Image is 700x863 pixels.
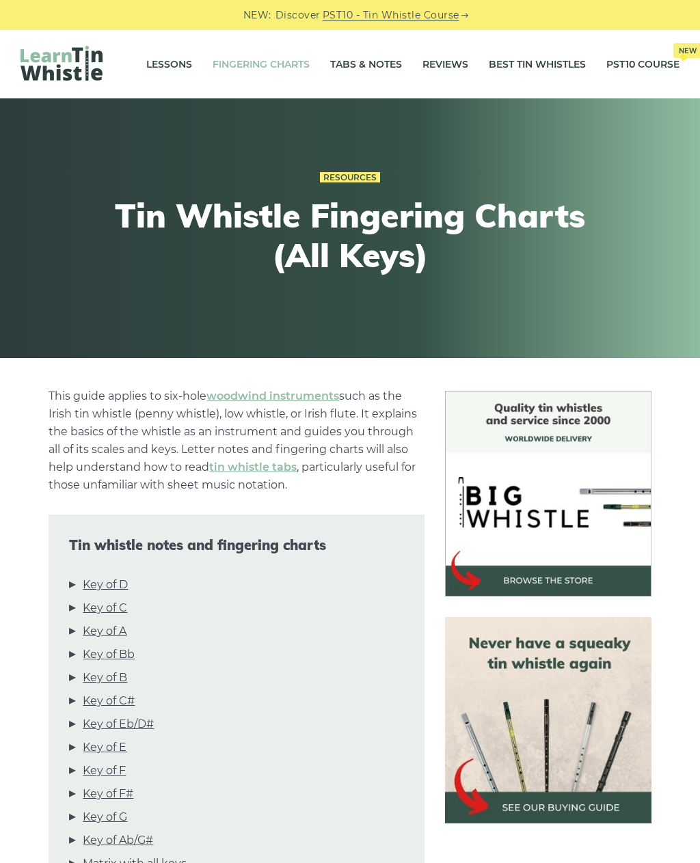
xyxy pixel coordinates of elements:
[83,692,135,710] a: Key of C#
[489,47,586,81] a: Best Tin Whistles
[146,47,192,81] a: Lessons
[83,715,154,733] a: Key of Eb/D#
[206,389,339,402] a: woodwind instruments
[445,617,651,823] img: tin whistle buying guide
[83,669,127,687] a: Key of B
[83,646,135,663] a: Key of Bb
[320,172,380,183] a: Resources
[330,47,402,81] a: Tabs & Notes
[422,47,468,81] a: Reviews
[83,576,128,594] a: Key of D
[83,785,133,803] a: Key of F#
[83,762,126,780] a: Key of F
[21,46,103,81] img: LearnTinWhistle.com
[209,461,297,474] a: tin whistle tabs
[83,599,127,617] a: Key of C
[83,739,126,756] a: Key of E
[49,387,425,494] p: This guide applies to six-hole such as the Irish tin whistle (penny whistle), low whistle, or Iri...
[83,622,126,640] a: Key of A
[606,47,679,81] a: PST10 CourseNew
[213,47,310,81] a: Fingering Charts
[83,832,153,849] a: Key of Ab/G#
[98,196,602,275] h1: Tin Whistle Fingering Charts (All Keys)
[69,537,404,553] span: Tin whistle notes and fingering charts
[445,391,651,597] img: BigWhistle Tin Whistle Store
[83,808,127,826] a: Key of G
